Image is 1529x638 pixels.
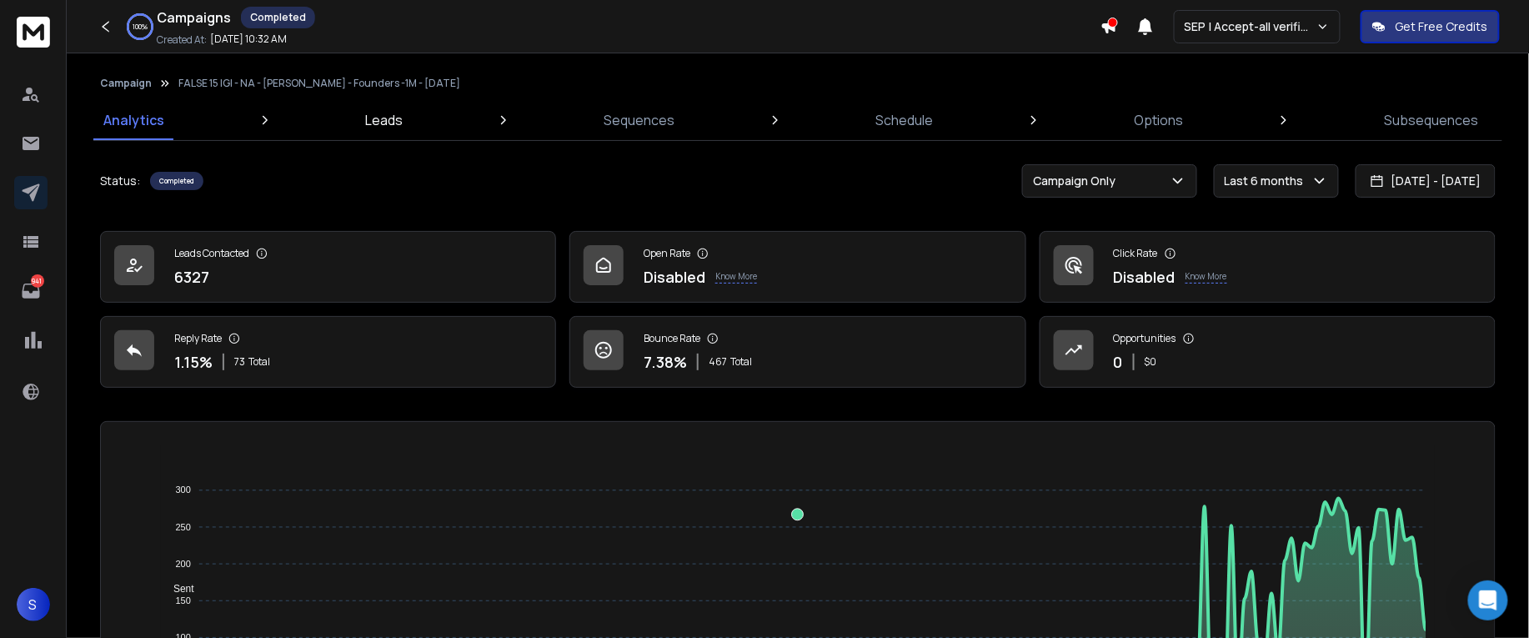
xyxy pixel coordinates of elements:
p: Options [1135,110,1184,130]
a: 941 [14,274,48,308]
p: Opportunities [1114,332,1176,345]
p: 0 [1114,350,1123,374]
span: Sent [161,583,194,595]
p: Leads Contacted [174,247,249,260]
p: Analytics [103,110,164,130]
button: Campaign [100,77,152,90]
p: 6327 [174,265,209,289]
p: Get Free Credits [1396,18,1488,35]
p: Last 6 months [1225,173,1311,189]
a: Leads [355,100,413,140]
p: Bounce Rate [644,332,700,345]
p: Reply Rate [174,332,222,345]
p: FALSE 15 IGI - NA - [PERSON_NAME] - Founders -1M - [DATE] [178,77,460,90]
p: $ 0 [1145,355,1157,369]
tspan: 250 [176,522,191,532]
p: Created At: [157,33,207,47]
a: Options [1125,100,1194,140]
p: 7.38 % [644,350,687,374]
a: Schedule [866,100,944,140]
a: Open RateDisabledKnow More [569,231,1025,303]
a: Leads Contacted6327 [100,231,556,303]
button: [DATE] - [DATE] [1356,164,1496,198]
button: S [17,588,50,621]
p: Sequences [604,110,674,130]
p: 100 % [133,22,148,32]
tspan: 200 [176,559,191,569]
p: Open Rate [644,247,690,260]
a: Bounce Rate7.38%467Total [569,316,1025,388]
p: Subsequences [1385,110,1479,130]
p: Campaign Only [1033,173,1122,189]
a: Opportunities0$0 [1040,316,1496,388]
span: 73 [234,355,245,369]
tspan: 150 [176,595,191,605]
p: Schedule [876,110,934,130]
p: 1.15 % [174,350,213,374]
a: Click RateDisabledKnow More [1040,231,1496,303]
p: Know More [1186,270,1227,284]
p: Status: [100,173,140,189]
p: 941 [31,274,44,288]
div: Open Intercom Messenger [1468,580,1508,620]
tspan: 300 [176,485,191,495]
p: Disabled [1114,265,1176,289]
p: Leads [365,110,403,130]
div: Completed [150,172,203,190]
p: SEP | Accept-all verifications [1185,18,1316,35]
p: Click Rate [1114,247,1158,260]
span: Total [248,355,270,369]
a: Reply Rate1.15%73Total [100,316,556,388]
p: Know More [715,270,757,284]
span: 467 [709,355,727,369]
button: Get Free Credits [1361,10,1500,43]
a: Subsequences [1375,100,1489,140]
span: Total [730,355,752,369]
div: Completed [241,7,315,28]
a: Analytics [93,100,174,140]
p: [DATE] 10:32 AM [210,33,287,46]
p: Disabled [644,265,705,289]
h1: Campaigns [157,8,231,28]
a: Sequences [594,100,684,140]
